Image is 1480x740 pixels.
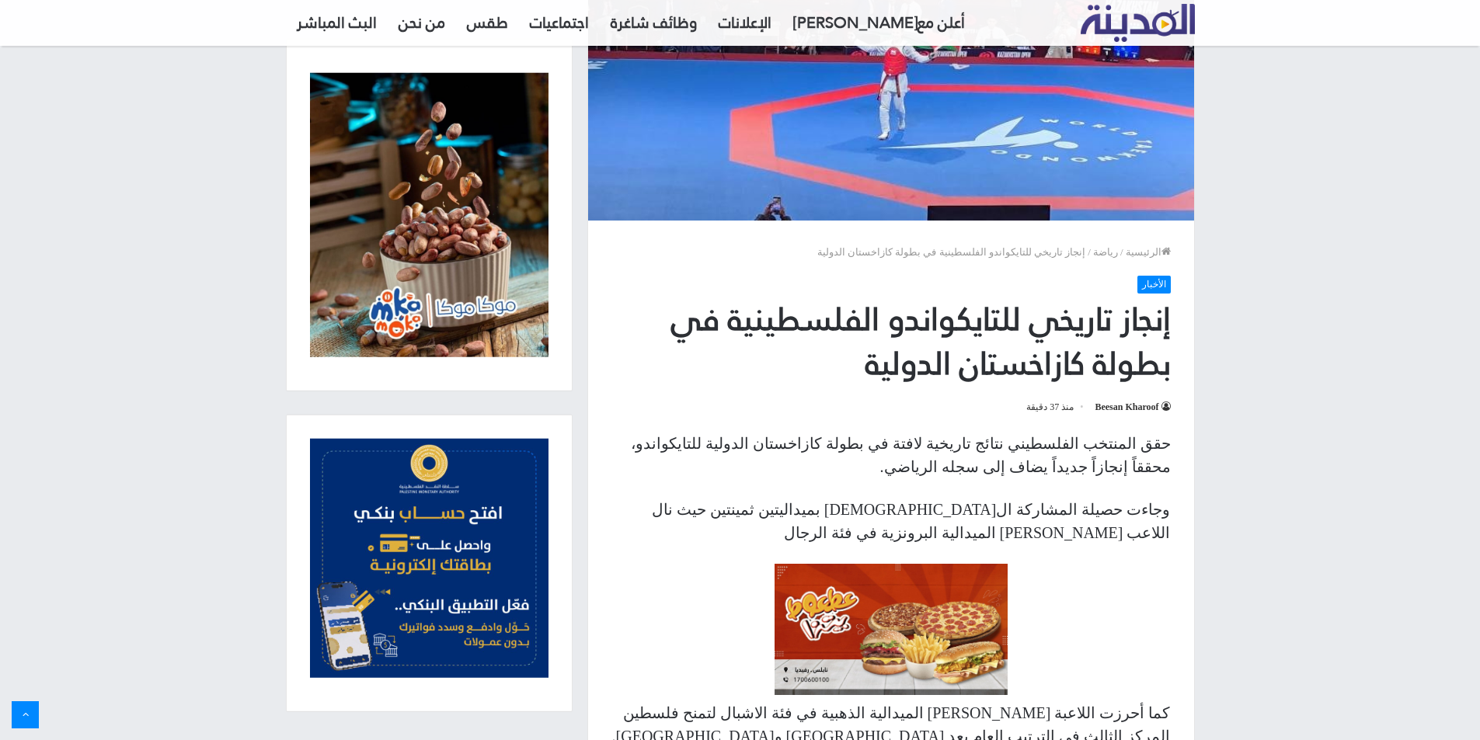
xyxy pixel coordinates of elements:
[611,432,1171,478] p: حقق المنتخب الفلسطيني نتائج تاريخية لافتة في بطولة كازاخستان الدولية للتايكواندو، محققاً إنجازاً ...
[1093,246,1118,258] a: رياضة
[1126,246,1171,258] a: الرئيسية
[1120,246,1123,258] em: /
[1137,276,1171,293] a: الأخبار
[1026,398,1085,416] span: منذ 37 دقيقة
[1081,5,1195,43] a: تلفزيون المدينة
[1081,4,1195,42] img: تلفزيون المدينة
[611,498,1171,544] p: وجاءت حصيلة المشاركة ال[DEMOGRAPHIC_DATA] بميداليتين ثمينتين حيث نال اللاعب [PERSON_NAME] الميدال...
[611,297,1171,387] h1: إنجاز تاريخي للتايكواندو الفلسطينية في بطولة كازاخستان الدولية
[817,246,1086,258] span: إنجاز تاريخي للتايكواندو الفلسطينية في بطولة كازاخستان الدولية
[1095,401,1170,412] a: Beesan Kharoof
[1088,246,1091,258] em: /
